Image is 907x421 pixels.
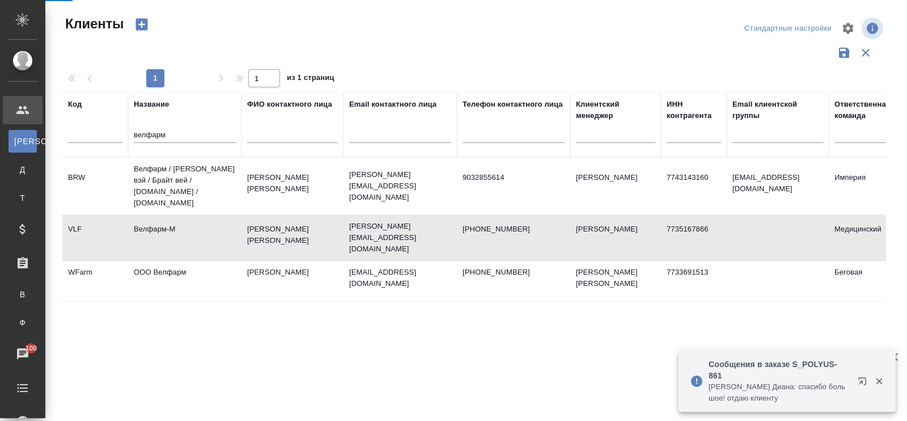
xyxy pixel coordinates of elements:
td: [PERSON_NAME] [PERSON_NAME] [241,218,344,258]
td: BRW [62,166,128,206]
td: 7733691513 [661,261,727,301]
span: [PERSON_NAME] [14,136,31,147]
p: 9032855614 [463,172,565,183]
a: Ф [9,311,37,334]
button: Создать [128,15,155,34]
p: [PERSON_NAME][EMAIL_ADDRESS][DOMAIN_NAME] [349,169,451,203]
td: [PERSON_NAME] [570,166,661,206]
td: 7735167866 [661,218,727,258]
a: Д [9,158,37,181]
div: Название [134,99,169,110]
div: ФИО контактного лица [247,99,332,110]
span: из 1 страниц [287,71,334,87]
p: [PHONE_NUMBER] [463,267,565,278]
div: split button [741,20,834,37]
div: Email контактного лица [349,99,436,110]
span: Ф [14,317,31,329]
button: Сохранить фильтры [833,42,855,64]
a: Т [9,187,37,209]
td: [PERSON_NAME] [570,218,661,258]
div: Клиентский менеджер [576,99,655,121]
button: Закрыть [867,376,891,386]
td: [PERSON_NAME] [PERSON_NAME] [241,166,344,206]
p: [EMAIL_ADDRESS][DOMAIN_NAME] [349,267,451,289]
a: [PERSON_NAME] [9,130,37,153]
div: Телефон контактного лица [463,99,563,110]
div: ИНН контрагента [667,99,721,121]
span: Т [14,192,31,204]
td: VLF [62,218,128,258]
a: 100 [3,340,43,368]
span: Клиенты [62,15,124,33]
p: Сообщения в заказе S_POLYUS-861 [709,359,850,381]
button: Сбросить фильтры [855,42,876,64]
p: [PERSON_NAME][EMAIL_ADDRESS][DOMAIN_NAME] [349,221,451,255]
span: Посмотреть информацию [862,18,885,39]
td: Велфарм-М [128,218,241,258]
div: Email клиентской группы [732,99,823,121]
td: 7743143160 [661,166,727,206]
td: WFarm [62,261,128,301]
p: [PERSON_NAME] Диана: спасибо большое! отдаю клиенту [709,381,850,404]
a: В [9,283,37,306]
span: В [14,289,31,300]
span: Настроить таблицу [834,15,862,42]
span: Д [14,164,31,175]
div: Код [68,99,82,110]
span: 100 [19,343,44,354]
p: [PHONE_NUMBER] [463,224,565,235]
button: Открыть в новой вкладке [851,370,878,397]
td: [PERSON_NAME] [241,261,344,301]
td: Велфарм / [PERSON_NAME] вэй / Брайт вей / [DOMAIN_NAME] / [DOMAIN_NAME] [128,158,241,214]
td: [PERSON_NAME] [PERSON_NAME] [570,261,661,301]
td: ООО Велфарм [128,261,241,301]
td: [EMAIL_ADDRESS][DOMAIN_NAME] [727,166,829,206]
